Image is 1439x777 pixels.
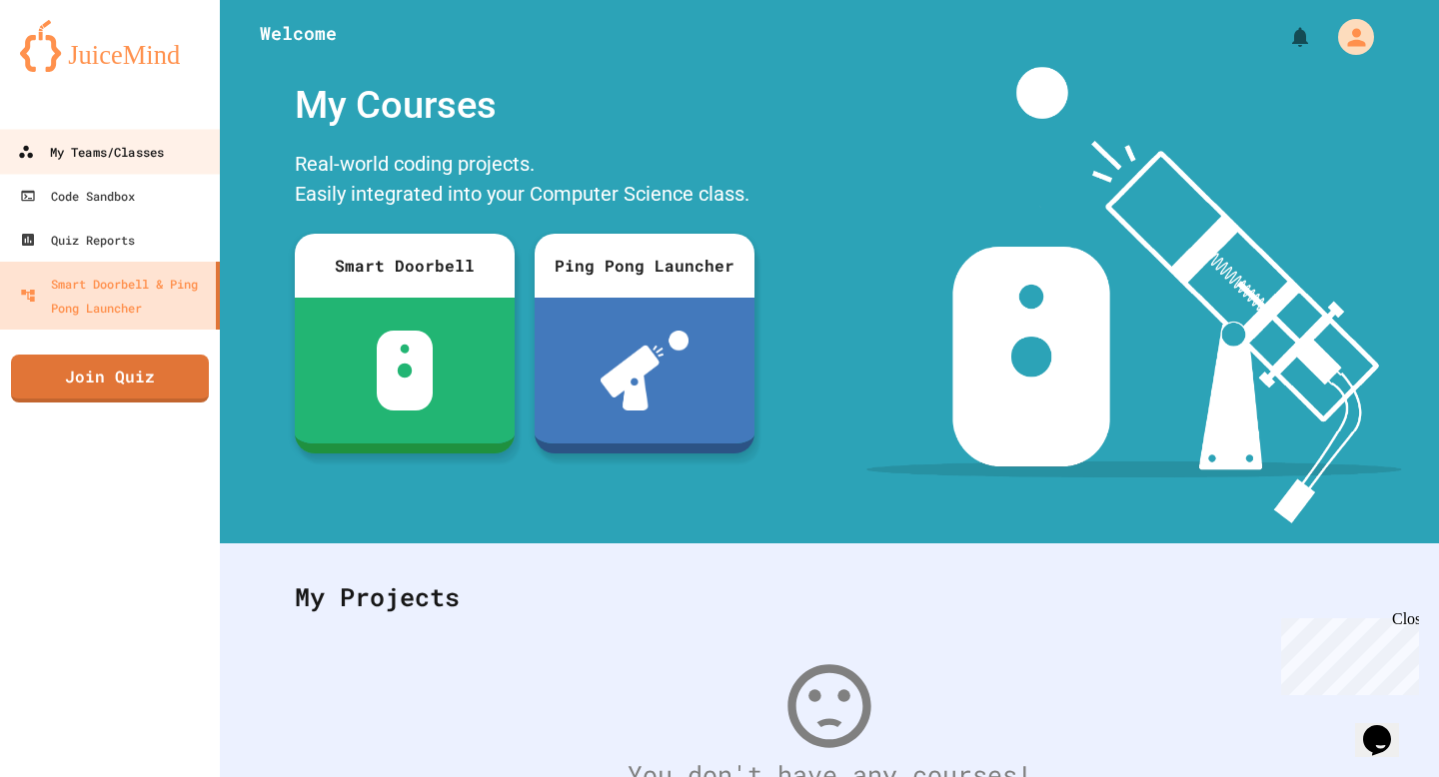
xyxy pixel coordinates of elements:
[20,184,135,208] div: Code Sandbox
[601,331,690,410] img: ppl-with-ball.png
[18,140,164,165] div: My Teams/Classes
[20,228,135,252] div: Quiz Reports
[1355,697,1419,757] iframe: chat widget
[1273,610,1419,695] iframe: chat widget
[1251,20,1317,54] div: My Notifications
[20,272,208,320] div: Smart Doorbell & Ping Pong Launcher
[285,144,764,219] div: Real-world coding projects. Easily integrated into your Computer Science class.
[275,558,1384,636] div: My Projects
[285,67,764,144] div: My Courses
[535,234,754,298] div: Ping Pong Launcher
[20,20,200,72] img: logo-orange.svg
[377,331,434,410] img: sdb-white.svg
[1317,14,1379,60] div: My Account
[295,234,515,298] div: Smart Doorbell
[8,8,138,127] div: Chat with us now!Close
[11,355,209,402] a: Join Quiz
[866,67,1402,523] img: banner-image-my-projects.png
